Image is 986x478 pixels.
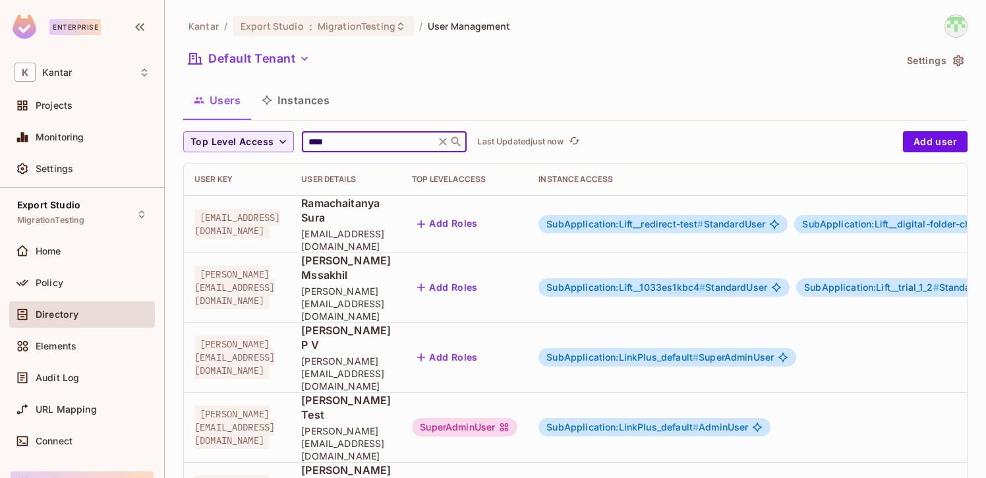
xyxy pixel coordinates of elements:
span: MigrationTesting [17,215,84,225]
span: Connect [36,436,72,446]
button: Add Roles [412,214,483,235]
span: StandardUser [546,282,767,293]
button: Instances [251,84,340,117]
span: Click to refresh data [564,134,582,150]
button: refresh [566,134,582,150]
span: StandardUser [546,219,765,229]
button: Top Level Access [183,131,294,152]
span: URL Mapping [36,404,97,415]
span: [PERSON_NAME][EMAIL_ADDRESS][DOMAIN_NAME] [194,266,275,309]
span: [PERSON_NAME][EMAIL_ADDRESS][DOMAIN_NAME] [301,355,391,392]
button: Default Tenant [183,48,315,69]
span: [PERSON_NAME][EMAIL_ADDRESS][DOMAIN_NAME] [301,285,391,322]
span: Projects [36,100,72,111]
span: Home [36,246,61,256]
span: [PERSON_NAME][EMAIL_ADDRESS][DOMAIN_NAME] [301,425,391,462]
span: [PERSON_NAME][EMAIL_ADDRESS][DOMAIN_NAME] [194,405,275,449]
li: / [224,20,227,32]
span: : [308,21,313,32]
span: # [933,282,939,293]
span: Directory [36,309,78,320]
span: SubApplication:LinkPlus_default [546,421,699,433]
span: Export Studio [17,200,80,210]
span: [PERSON_NAME][EMAIL_ADDRESS][DOMAIN_NAME] [194,336,275,379]
span: K [14,63,36,82]
li: / [419,20,422,32]
span: # [693,351,699,363]
span: the active workspace [188,20,219,32]
img: Devesh.Kumar@Kantar.com [945,15,967,37]
button: Settings [902,50,968,71]
span: Monitoring [36,132,84,142]
span: SubApplication:Lift__redirect-test [546,218,703,229]
p: Last Updated just now [477,136,564,147]
span: refresh [569,135,580,148]
span: User Management [428,20,510,32]
button: Add Roles [412,277,483,298]
span: Audit Log [36,373,79,383]
span: Workspace: Kantar [42,67,72,78]
span: # [699,282,705,293]
span: [PERSON_NAME] Test [301,393,391,422]
span: SubApplication:Lift__1033es1kbc4 [546,282,705,293]
span: [PERSON_NAME] P V [301,323,391,352]
span: # [693,421,699,433]
button: Users [183,84,251,117]
button: Add user [903,131,968,152]
span: [EMAIL_ADDRESS][DOMAIN_NAME] [194,209,280,239]
img: SReyMgAAAABJRU5ErkJggg== [13,15,36,39]
button: Add Roles [412,347,483,368]
div: Top Level Access [412,174,517,185]
div: SuperAdminUser [412,418,517,436]
span: Elements [36,341,76,351]
span: # [697,218,703,229]
span: Export Studio [241,20,304,32]
span: MigrationTesting [318,20,395,32]
div: User Key [194,174,280,185]
span: [EMAIL_ADDRESS][DOMAIN_NAME] [301,227,391,253]
div: Enterprise [49,19,101,35]
span: SubApplication:Lift__trial_1_2 [804,282,939,293]
span: Policy [36,278,63,288]
div: User Details [301,174,391,185]
span: SubApplication:LinkPlus_default [546,351,699,363]
span: Top Level Access [190,134,274,150]
span: SuperAdminUser [546,352,774,363]
span: Settings [36,164,73,174]
span: [PERSON_NAME] Mssakhil [301,253,391,282]
span: Ramachaitanya Sura [301,196,391,225]
span: AdminUser [546,422,748,433]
